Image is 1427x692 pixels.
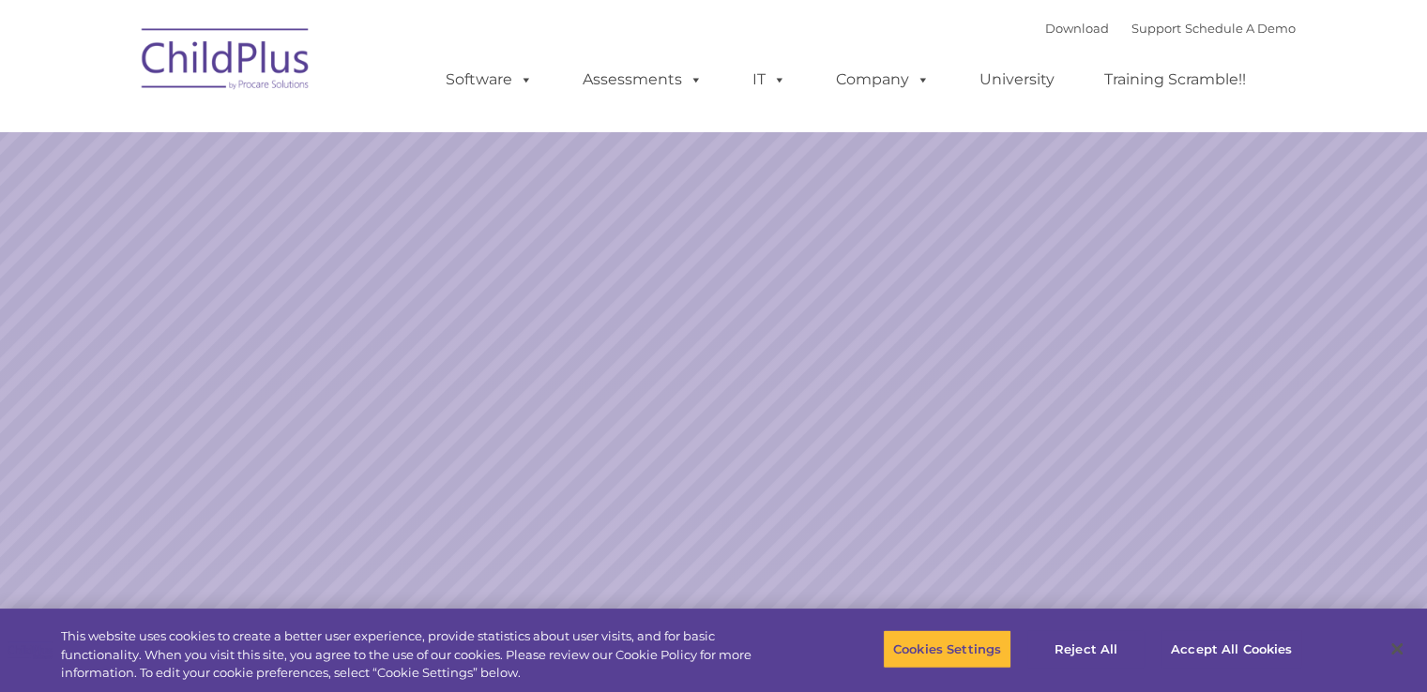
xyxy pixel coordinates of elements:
a: Software [427,61,552,98]
button: Accept All Cookies [1161,629,1302,669]
button: Reject All [1027,629,1145,669]
a: Schedule A Demo [1185,21,1296,36]
a: Download [1045,21,1109,36]
button: Close [1376,628,1418,669]
div: This website uses cookies to create a better user experience, provide statistics about user visit... [61,627,785,683]
a: University [961,61,1073,98]
img: ChildPlus by Procare Solutions [132,15,320,109]
button: Cookies Settings [883,629,1011,669]
a: Support [1131,21,1181,36]
a: IT [734,61,805,98]
a: Company [817,61,949,98]
a: Training Scramble!! [1085,61,1265,98]
font: | [1045,21,1296,36]
a: Assessments [564,61,721,98]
